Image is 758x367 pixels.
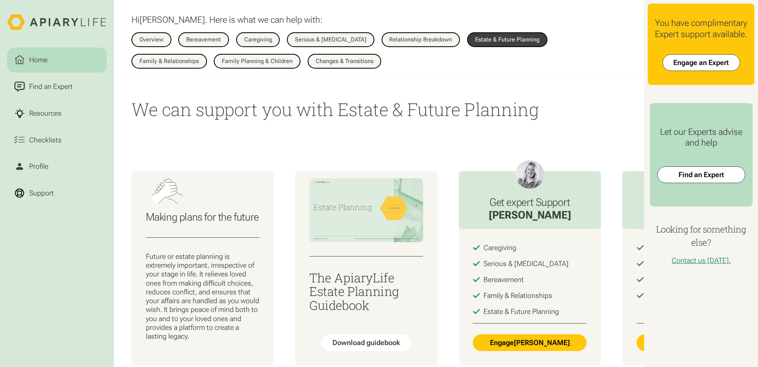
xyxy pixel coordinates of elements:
[28,81,75,92] div: Find an Expert
[663,54,740,71] a: Engage an Expert
[473,334,587,351] a: Engage[PERSON_NAME]
[382,32,460,47] a: Relationship Breakdown
[637,334,750,351] a: Engage[PERSON_NAME]
[657,166,745,183] a: Find an Expert
[214,54,300,68] a: Family Planning & Children
[475,37,539,43] div: Estate & Future Planning
[7,154,107,179] a: Profile
[655,18,747,40] div: You have complimentary Expert support available.
[146,252,260,341] p: Future or estate planning is extremely important, irrespective of your stage in life. It relieves...
[7,128,107,152] a: Checklists
[489,209,571,222] div: [PERSON_NAME]
[7,47,107,72] a: Home
[332,338,400,347] div: Download guidebook
[483,243,516,252] div: Caregiving
[244,37,272,43] div: Caregiving
[295,37,366,43] div: Serious & [MEDICAL_DATA]
[483,291,552,300] div: Family & Relationships
[236,32,280,47] a: Caregiving
[308,54,382,68] a: Changes & Transitions
[483,275,524,284] div: Bereavement
[28,108,64,119] div: Resources
[28,161,50,172] div: Profile
[7,181,107,205] a: Support
[657,126,745,149] div: Let our Experts advise and help
[648,223,754,249] h4: Looking for something else?
[28,134,64,145] div: Checklists
[178,32,229,47] a: Bereavement
[321,334,411,351] a: Download guidebook
[139,58,199,64] div: Family & Relationships
[7,101,107,126] a: Resources
[131,14,322,26] p: Hi . Here is what we can help with:
[483,307,559,316] div: Estate & Future Planning
[146,211,260,223] h3: Making plans for the future
[139,14,205,25] span: [PERSON_NAME]
[287,32,374,47] a: Serious & [MEDICAL_DATA]
[489,196,571,209] h3: Get expert Support
[131,32,171,47] a: Overview
[672,256,731,264] a: Contact us [DATE].
[28,55,50,65] div: Home
[28,188,56,199] div: Support
[131,54,207,68] a: Family & Relationships
[7,74,107,99] a: Find an Expert
[467,32,547,47] a: Estate & Future Planning
[389,37,452,43] div: Relationship Breakdown
[222,58,292,64] div: Family Planning & Children
[186,37,221,43] div: Bereavement
[131,97,627,121] h1: We can support you with Estate & Future Planning
[309,271,423,312] h3: The ApiaryLife Estate Planning Guidebook
[316,58,374,64] div: Changes & Transitions
[483,259,569,268] div: Serious & [MEDICAL_DATA]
